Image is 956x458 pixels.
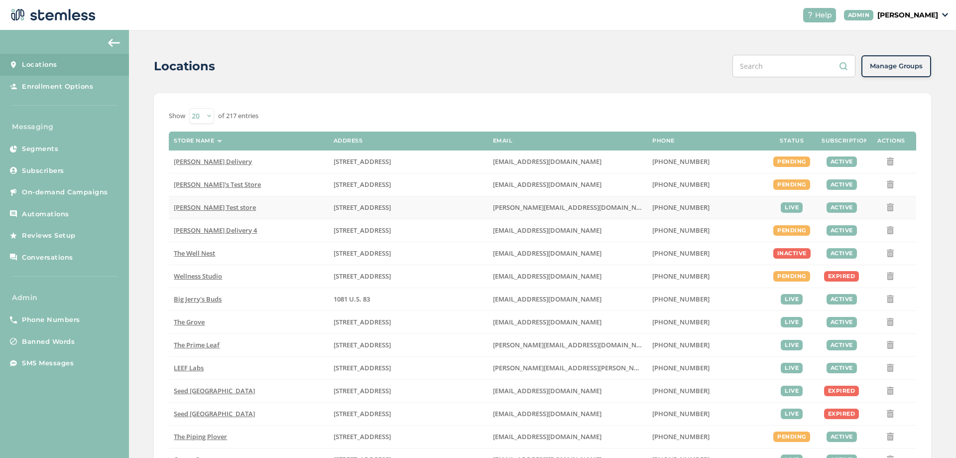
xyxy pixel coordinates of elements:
label: info@bostonseeds.com [493,410,642,418]
span: [EMAIL_ADDRESS][DOMAIN_NAME] [493,157,601,166]
label: (503) 332-4545 [652,203,762,212]
label: Hazel Delivery [174,157,323,166]
label: 123 East Main Street [334,180,483,189]
div: Chat Widget [906,410,956,458]
div: pending [773,156,810,167]
span: [PERSON_NAME][EMAIL_ADDRESS][PERSON_NAME][DOMAIN_NAME] [493,363,703,372]
div: active [827,294,857,305]
label: (707) 513-9697 [652,364,762,372]
span: [STREET_ADDRESS] [334,157,391,166]
span: The Well Nest [174,249,215,258]
div: pending [773,179,810,190]
span: Seed [GEOGRAPHIC_DATA] [174,409,255,418]
label: 8155 Center Street [334,318,483,326]
label: vmrobins@gmail.com [493,272,642,281]
label: Seed Boston [174,410,323,418]
label: (269) 929-8463 [652,272,762,281]
label: (580) 539-1118 [652,295,762,304]
label: 401 Centre Street [334,410,483,418]
label: Status [780,138,804,144]
label: arman91488@gmail.com [493,226,642,235]
span: [PERSON_NAME]'s Test Store [174,180,261,189]
div: live [781,340,803,350]
span: Help [815,10,832,20]
span: [PHONE_NUMBER] [652,203,710,212]
span: [PHONE_NUMBER] [652,226,710,235]
img: icon-help-white-03924b79.svg [807,12,813,18]
span: [STREET_ADDRESS] [334,409,391,418]
span: [STREET_ADDRESS] [334,340,391,349]
span: [EMAIL_ADDRESS][DOMAIN_NAME] [493,180,601,189]
span: [STREET_ADDRESS] [334,317,391,326]
span: Seed [GEOGRAPHIC_DATA] [174,386,255,395]
span: [STREET_ADDRESS] [334,272,391,281]
label: (818) 561-0790 [652,157,762,166]
span: [PHONE_NUMBER] [652,432,710,441]
span: [EMAIL_ADDRESS][DOMAIN_NAME] [493,249,601,258]
span: Banned Words [22,337,75,347]
span: Phone Numbers [22,315,80,325]
span: [EMAIL_ADDRESS][DOMAIN_NAME] [493,432,601,441]
label: team@seedyourhead.com [493,387,642,395]
span: Automations [22,209,69,219]
label: Hazel Delivery 4 [174,226,323,235]
label: Show [169,111,185,121]
label: john@theprimeleaf.com [493,341,642,349]
span: [PHONE_NUMBER] [652,272,710,281]
span: [EMAIL_ADDRESS][DOMAIN_NAME] [493,386,601,395]
span: Reviews Setup [22,231,76,241]
div: pending [773,432,810,442]
span: [STREET_ADDRESS] [334,249,391,258]
label: Big Jerry's Buds [174,295,323,304]
label: Seed Portland [174,387,323,395]
label: Phone [652,138,675,144]
label: The Well Nest [174,249,323,258]
span: [STREET_ADDRESS] [334,180,391,189]
div: active [827,432,857,442]
img: icon_down-arrow-small-66adaf34.svg [942,13,948,17]
label: 123 Main Street [334,272,483,281]
label: Store name [174,138,214,144]
span: [PHONE_NUMBER] [652,249,710,258]
span: [PHONE_NUMBER] [652,386,710,395]
label: (818) 561-0790 [652,226,762,235]
img: logo-dark-0685b13c.svg [8,5,96,25]
span: Conversations [22,253,73,263]
label: (503) 804-9208 [652,180,762,189]
div: pending [773,271,810,282]
label: dexter@thegroveca.com [493,318,642,326]
div: live [781,409,803,419]
span: [STREET_ADDRESS] [334,363,391,372]
label: 4120 East Speedway Boulevard [334,341,483,349]
div: live [781,202,803,213]
label: Swapnil Test store [174,203,323,212]
label: 1081 U.S. 83 [334,295,483,304]
span: [STREET_ADDRESS] [334,203,391,212]
div: ADMIN [844,10,874,20]
span: [STREET_ADDRESS] [334,432,391,441]
span: [EMAIL_ADDRESS][DOMAIN_NAME] [493,317,601,326]
div: active [827,179,857,190]
img: icon-arrow-back-accent-c549486e.svg [108,39,120,47]
div: active [827,317,857,327]
label: Address [334,138,363,144]
span: Subscribers [22,166,64,176]
span: [PHONE_NUMBER] [652,295,710,304]
div: active [827,202,857,213]
span: [PERSON_NAME] Delivery 4 [174,226,257,235]
label: (207) 747-4648 [652,387,762,395]
span: Locations [22,60,57,70]
label: info@pipingplover.com [493,433,642,441]
label: 17523 Ventura Boulevard [334,226,483,235]
span: The Prime Leaf [174,340,220,349]
span: Big Jerry's Buds [174,295,222,304]
div: live [781,363,803,373]
label: The Piping Plover [174,433,323,441]
span: [PERSON_NAME][EMAIL_ADDRESS][DOMAIN_NAME] [493,340,652,349]
label: swapnil@stemless.co [493,203,642,212]
label: vmrobins@gmail.com [493,249,642,258]
div: inactive [773,248,811,259]
div: live [781,294,803,305]
span: [EMAIL_ADDRESS][DOMAIN_NAME] [493,295,601,304]
span: [PHONE_NUMBER] [652,340,710,349]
